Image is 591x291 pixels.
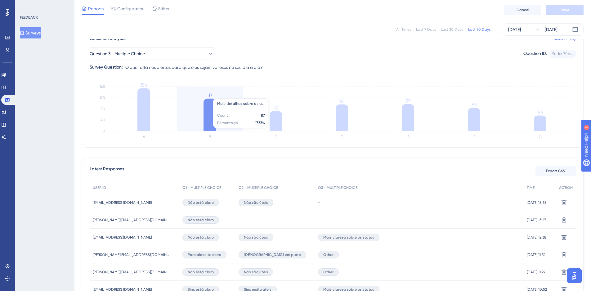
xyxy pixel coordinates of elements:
[273,105,278,111] tspan: 72
[468,27,490,32] div: Last 90 Days
[407,135,409,139] text: E
[43,3,45,8] div: 3
[318,217,320,222] span: -
[539,135,542,139] text: G
[239,217,240,222] span: -
[341,135,343,139] text: D
[561,7,569,12] span: Save
[103,129,105,133] tspan: 0
[101,107,105,111] tspan: 80
[323,252,334,257] span: Other
[125,64,263,71] span: O que falta nos alertas para que eles sejam valiosos no seu dia a dia?
[188,235,214,240] span: Não está claro
[100,96,105,100] tspan: 120
[527,200,547,205] span: [DATE] 18:38
[93,235,152,240] span: [EMAIL_ADDRESS][DOMAIN_NAME]
[90,50,145,57] span: Question 3 - Multiple Choice
[339,98,344,104] tspan: 96
[517,7,529,12] span: Cancel
[504,5,541,15] button: Cancel
[318,200,320,205] span: -
[117,5,145,12] span: Configuration
[207,92,213,98] tspan: 117
[93,200,152,205] span: [EMAIL_ADDRESS][DOMAIN_NAME]
[527,235,546,240] span: [DATE] 12:38
[182,185,221,190] span: Q1 - MULTIPLE CHOICE
[546,168,566,173] span: Export CSV
[527,270,545,275] span: [DATE] 11:22
[527,185,535,190] span: TIME
[20,27,41,38] button: Surveys
[239,185,278,190] span: Q2 - MULTIPLE CHOICE
[90,165,124,177] span: Latest Responses
[90,47,214,60] button: Question 3 - Multiple Choice
[15,2,39,9] span: Need Help?
[244,252,301,257] span: [DEMOGRAPHIC_DATA] em parte
[275,135,277,139] text: C
[244,270,268,275] span: Não são úteis
[188,252,221,257] span: Parcialmente claro
[527,217,546,222] span: [DATE] 13:27
[244,235,268,240] span: Não são úteis
[565,266,584,285] iframe: UserGuiding AI Assistant Launcher
[209,135,211,139] text: B
[100,84,105,89] tspan: 160
[188,200,214,205] span: Não está claro
[473,135,475,139] text: F
[158,5,170,12] span: Editor
[523,50,547,58] div: Question ID:
[508,26,521,33] div: [DATE]
[143,135,145,139] text: A
[318,185,357,190] span: Q3 - MULTIPLE CHOICE
[101,118,105,122] tspan: 40
[559,185,573,190] span: ACTION
[416,27,436,32] div: Last 7 Days
[441,27,463,32] div: Last 30 Days
[93,217,170,222] span: [PERSON_NAME][EMAIL_ADDRESS][DOMAIN_NAME]
[90,64,123,71] div: Survey Question:
[93,252,170,257] span: [PERSON_NAME][EMAIL_ADDRESS][DOMAIN_NAME]
[396,27,411,32] div: All Times
[545,26,557,33] div: [DATE]
[93,185,106,190] span: USER ID
[188,270,214,275] span: Não está claro
[527,252,545,257] span: [DATE] 11:32
[88,5,104,12] span: Reports
[20,15,38,20] div: FEEDBACK
[552,51,573,56] div: 9adee70b...
[535,166,576,176] button: Export CSV
[472,102,477,108] tspan: 83
[140,82,147,88] tspan: 154
[546,5,584,15] button: Save
[93,270,170,275] span: [PERSON_NAME][EMAIL_ADDRESS][DOMAIN_NAME]
[323,235,374,240] span: Mais clareza sobre os status
[244,200,268,205] span: Não são úteis
[405,98,410,104] tspan: 97
[188,217,214,222] span: Não está claro
[323,270,334,275] span: Other
[538,110,543,115] tspan: 56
